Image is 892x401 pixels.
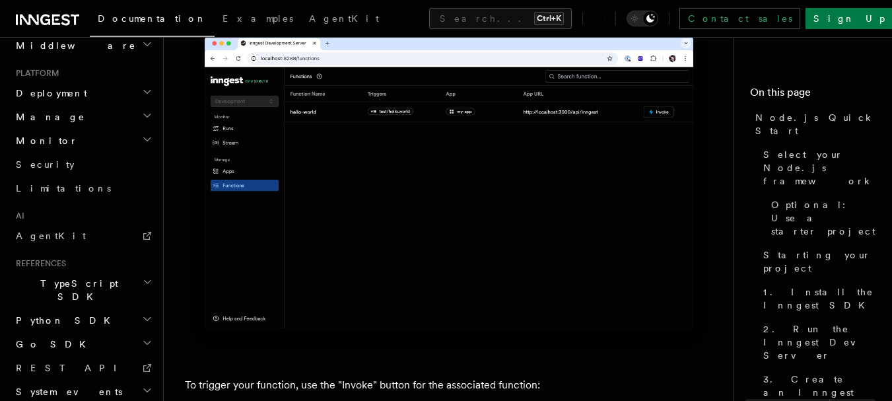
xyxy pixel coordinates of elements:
[11,224,155,248] a: AgentKit
[98,13,207,24] span: Documentation
[429,8,572,29] button: Search...Ctrl+K
[11,338,94,351] span: Go SDK
[309,13,379,24] span: AgentKit
[758,317,876,367] a: 2. Run the Inngest Dev Server
[11,277,143,303] span: TypeScript SDK
[771,198,876,238] span: Optional: Use a starter project
[11,356,155,380] a: REST API
[16,159,75,170] span: Security
[11,314,118,327] span: Python SDK
[627,11,658,26] button: Toggle dark mode
[11,39,136,52] span: Middleware
[11,309,155,332] button: Python SDK
[90,4,215,37] a: Documentation
[16,183,111,194] span: Limitations
[11,258,66,269] span: References
[750,85,876,106] h4: On this page
[215,4,301,36] a: Examples
[766,193,876,243] a: Optional: Use a starter project
[11,385,122,398] span: System events
[763,285,876,312] span: 1. Install the Inngest SDK
[11,81,155,105] button: Deployment
[11,272,155,309] button: TypeScript SDK
[763,148,876,188] span: Select your Node.js framework
[750,106,876,143] a: Node.js Quick Start
[758,243,876,280] a: Starting your project
[11,176,155,200] a: Limitations
[223,13,293,24] span: Examples
[758,143,876,193] a: Select your Node.js framework
[11,129,155,153] button: Monitor
[679,8,800,29] a: Contact sales
[11,87,87,100] span: Deployment
[534,12,564,25] kbd: Ctrl+K
[185,22,713,355] img: Inngest Dev Server web interface's functions tab with functions listed
[11,134,78,147] span: Monitor
[16,231,86,241] span: AgentKit
[755,111,876,137] span: Node.js Quick Start
[11,34,155,57] button: Middleware
[11,153,155,176] a: Security
[301,4,387,36] a: AgentKit
[11,105,155,129] button: Manage
[185,376,713,394] p: To trigger your function, use the "Invoke" button for the associated function:
[758,280,876,317] a: 1. Install the Inngest SDK
[763,248,876,275] span: Starting your project
[11,110,85,124] span: Manage
[11,68,59,79] span: Platform
[763,322,876,362] span: 2. Run the Inngest Dev Server
[16,363,128,373] span: REST API
[11,211,24,221] span: AI
[11,332,155,356] button: Go SDK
